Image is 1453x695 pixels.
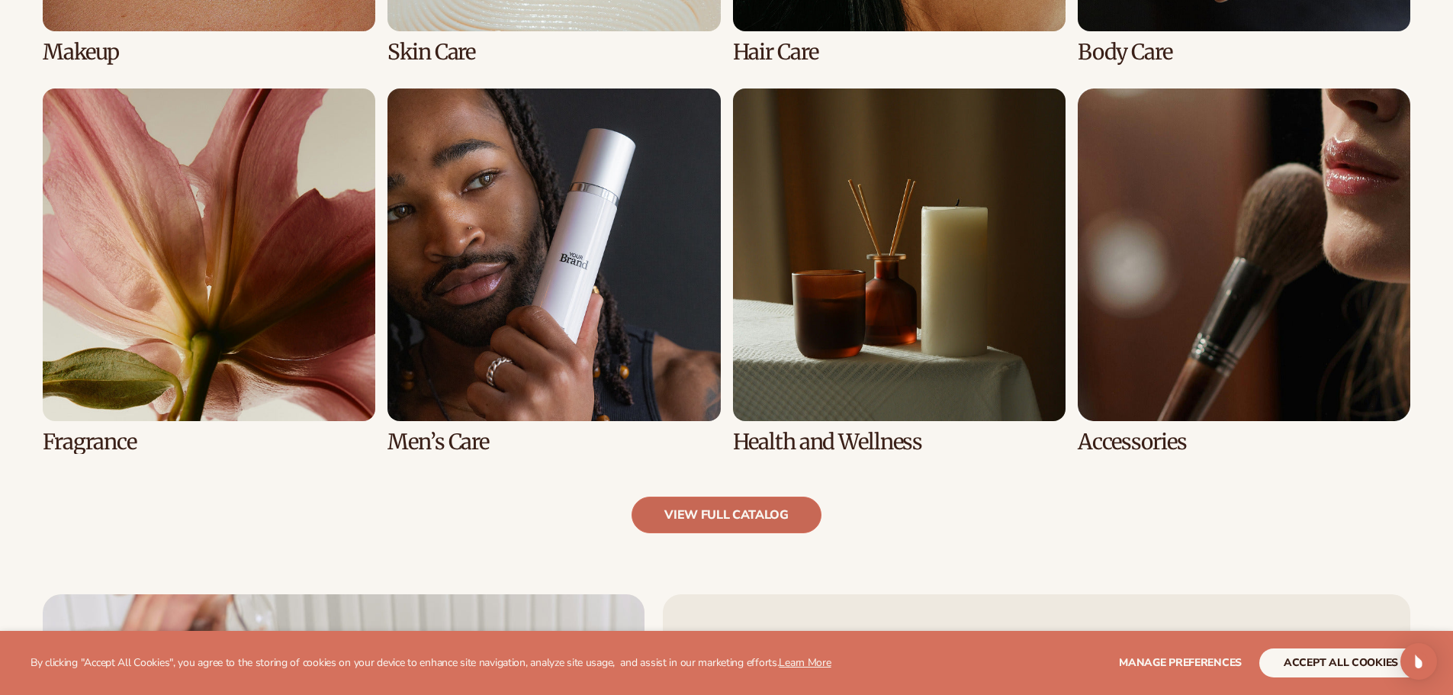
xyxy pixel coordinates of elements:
h3: Skin Care [387,40,720,64]
p: By clicking "Accept All Cookies", you agree to the storing of cookies on your device to enhance s... [31,657,831,670]
div: 6 / 8 [387,88,720,454]
div: 5 / 8 [43,88,375,454]
a: view full catalog [632,497,821,533]
h3: Body Care [1078,40,1410,64]
div: 7 / 8 [733,88,1066,454]
h3: Makeup [43,40,375,64]
button: accept all cookies [1259,648,1422,677]
div: 8 / 8 [1078,88,1410,454]
a: Learn More [779,655,831,670]
button: Manage preferences [1119,648,1242,677]
span: Manage preferences [1119,655,1242,670]
h3: Hair Care [733,40,1066,64]
div: Open Intercom Messenger [1400,643,1437,680]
